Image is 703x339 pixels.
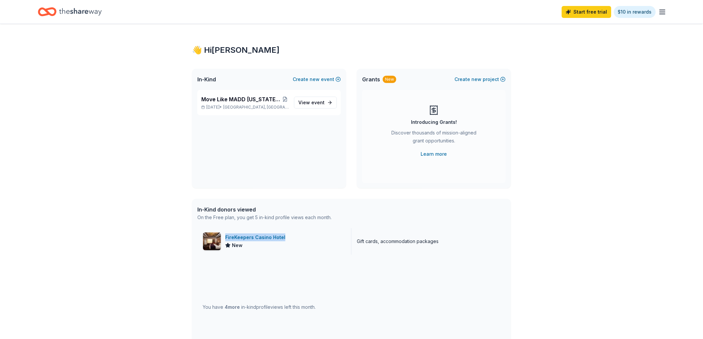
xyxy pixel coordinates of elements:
[471,75,481,83] span: new
[38,4,102,20] a: Home
[201,95,282,103] span: Move Like MADD [US_STATE]: [GEOGRAPHIC_DATA] 2025
[411,118,457,126] div: Introducing Grants!
[310,75,320,83] span: new
[298,99,325,107] span: View
[614,6,656,18] a: $10 in rewards
[454,75,506,83] button: Createnewproject
[197,206,332,213] div: In-Kind donors viewed
[357,237,439,245] div: Gift cards, accommodation packages
[192,45,511,55] div: 👋 Hi [PERSON_NAME]
[197,75,216,83] span: In-Kind
[197,213,332,221] div: On the Free plan, you get 5 in-kind profile views each month.
[294,97,337,109] a: View event
[223,105,289,110] span: [GEOGRAPHIC_DATA], [GEOGRAPHIC_DATA]
[203,303,316,311] div: You have in-kind profile views left this month.
[311,100,325,105] span: event
[225,233,288,241] div: FireKeepers Casino Hotel
[362,75,380,83] span: Grants
[421,150,447,158] a: Learn more
[201,105,289,110] p: [DATE] •
[232,241,243,249] span: New
[562,6,611,18] a: Start free trial
[389,129,479,147] div: Discover thousands of mission-aligned grant opportunities.
[203,232,221,250] img: Image for FireKeepers Casino Hotel
[383,76,396,83] div: New
[225,304,240,310] span: 4 more
[293,75,341,83] button: Createnewevent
